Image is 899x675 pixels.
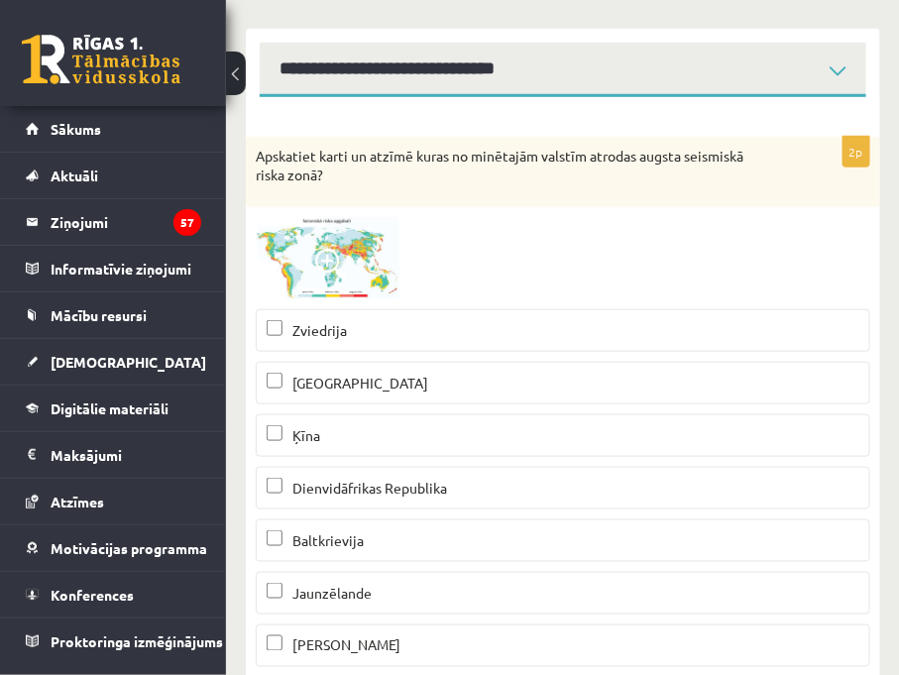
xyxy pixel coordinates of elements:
[256,147,771,185] p: Apskatiet karti un atzīmē kuras no minētajām valstīm atrodas augsta seismiskā riska zonā?
[256,217,404,299] img: zx1.png
[292,321,347,339] span: Zviedrija
[51,353,206,371] span: [DEMOGRAPHIC_DATA]
[292,479,447,497] span: Dienvidāfrikas Republika
[26,479,201,524] a: Atzīmes
[292,531,364,549] span: Baltkrievija
[267,425,282,441] input: Ķīna
[51,432,201,478] legend: Maksājumi
[51,199,201,245] legend: Ziņojumi
[292,374,428,392] span: [GEOGRAPHIC_DATA]
[267,583,282,599] input: Jaunzēlande
[51,120,101,138] span: Sākums
[26,619,201,664] a: Proktoringa izmēģinājums
[267,320,282,336] input: Zviedrija
[26,292,201,338] a: Mācību resursi
[26,246,201,291] a: Informatīvie ziņojumi
[51,539,207,557] span: Motivācijas programma
[267,478,282,494] input: Dienvidāfrikas Republika
[51,493,104,510] span: Atzīmes
[26,339,201,385] a: [DEMOGRAPHIC_DATA]
[22,35,180,84] a: Rīgas 1. Tālmācības vidusskola
[267,373,282,389] input: [GEOGRAPHIC_DATA]
[26,386,201,431] a: Digitālie materiāli
[26,432,201,478] a: Maksājumi
[26,199,201,245] a: Ziņojumi57
[20,20,593,41] body: Rich Text Editor, wiswyg-editor-user-answer-47024896668260
[26,572,201,618] a: Konferences
[267,635,282,651] input: [PERSON_NAME]
[843,136,870,168] p: 2p
[26,153,201,198] a: Aktuāli
[173,209,201,236] i: 57
[51,306,147,324] span: Mācību resursi
[267,530,282,546] input: Baltkrievija
[51,167,98,184] span: Aktuāli
[292,584,372,602] span: Jaunzēlande
[51,586,134,604] span: Konferences
[26,525,201,571] a: Motivācijas programma
[51,632,223,650] span: Proktoringa izmēģinājums
[292,426,320,444] span: Ķīna
[51,399,169,417] span: Digitālie materiāli
[292,636,400,654] span: [PERSON_NAME]
[51,246,201,291] legend: Informatīvie ziņojumi
[26,106,201,152] a: Sākums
